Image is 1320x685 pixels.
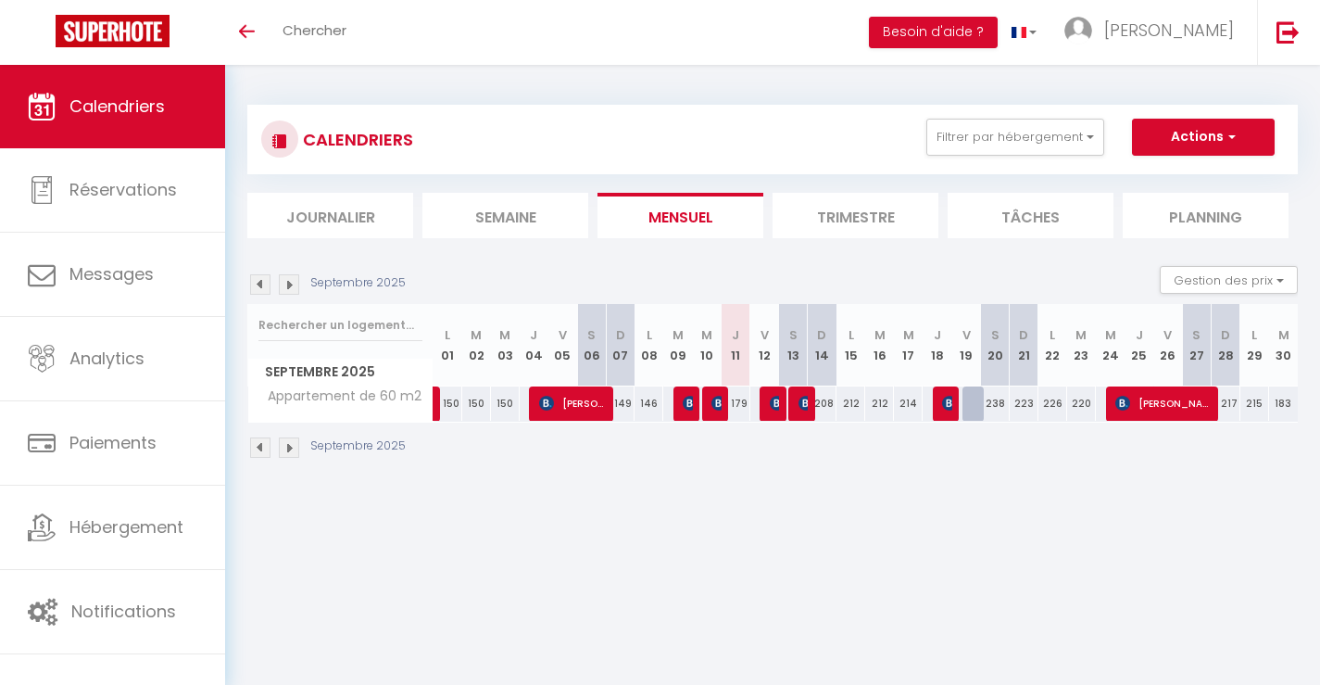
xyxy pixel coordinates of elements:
div: 150 [491,387,520,421]
span: Appartement de 60 m2 [251,387,426,407]
li: Semaine [422,193,588,238]
th: 20 [981,304,1010,387]
th: 24 [1096,304,1125,387]
span: [PERSON_NAME] [798,386,808,421]
span: [PERSON_NAME] [711,386,721,421]
abbr: J [732,326,739,344]
span: Aferdita Barileva [683,386,692,421]
th: 26 [1153,304,1182,387]
button: Gestion des prix [1160,266,1298,294]
span: Réservations [69,178,177,201]
div: 208 [808,387,836,421]
th: 27 [1182,304,1211,387]
th: 22 [1038,304,1067,387]
div: 226 [1038,387,1067,421]
h3: CALENDRIERS [298,119,413,160]
span: Notifications [71,600,176,623]
abbr: L [1050,326,1055,344]
div: 217 [1211,387,1239,421]
abbr: S [587,326,596,344]
abbr: J [1136,326,1143,344]
th: 19 [951,304,980,387]
abbr: D [616,326,625,344]
abbr: M [701,326,712,344]
div: 146 [635,387,663,421]
span: [PERSON_NAME] [1115,386,1211,421]
img: Super Booking [56,15,170,47]
div: 179 [722,387,750,421]
abbr: D [817,326,826,344]
div: 214 [894,387,923,421]
p: Septembre 2025 [310,274,406,292]
abbr: M [903,326,914,344]
li: Journalier [247,193,413,238]
th: 07 [606,304,635,387]
th: 12 [750,304,779,387]
abbr: V [761,326,769,344]
abbr: L [647,326,652,344]
div: 212 [836,387,865,421]
a: Nuance Du monde [434,387,443,422]
abbr: M [1075,326,1087,344]
th: 15 [836,304,865,387]
th: 28 [1211,304,1239,387]
abbr: M [499,326,510,344]
abbr: L [445,326,450,344]
th: 25 [1125,304,1153,387]
span: Analytics [69,347,145,370]
abbr: D [1019,326,1028,344]
span: Calendriers [69,95,165,118]
abbr: J [934,326,941,344]
li: Tâches [948,193,1113,238]
th: 05 [548,304,577,387]
th: 10 [692,304,721,387]
th: 29 [1240,304,1269,387]
abbr: V [962,326,971,344]
abbr: M [1105,326,1116,344]
div: 149 [606,387,635,421]
abbr: L [1251,326,1257,344]
div: 220 [1067,387,1096,421]
th: 17 [894,304,923,387]
abbr: V [559,326,567,344]
th: 23 [1067,304,1096,387]
span: [PERSON_NAME] [1104,19,1234,42]
div: 150 [462,387,491,421]
abbr: V [1163,326,1172,344]
li: Planning [1123,193,1289,238]
input: Rechercher un logement... [258,309,422,342]
span: Messages [69,262,154,285]
abbr: D [1221,326,1230,344]
li: Mensuel [597,193,763,238]
abbr: J [530,326,537,344]
abbr: M [1278,326,1289,344]
button: Filtrer par hébergement [926,119,1104,156]
img: logout [1276,20,1300,44]
th: 13 [779,304,808,387]
abbr: S [1192,326,1201,344]
div: 215 [1240,387,1269,421]
abbr: M [874,326,886,344]
span: Septembre 2025 [248,359,433,386]
th: 03 [491,304,520,387]
span: Paiements [69,431,157,454]
div: 183 [1269,387,1298,421]
button: Besoin d'aide ? [869,17,998,48]
th: 11 [722,304,750,387]
button: Actions [1132,119,1275,156]
p: Septembre 2025 [310,438,406,455]
div: 238 [981,387,1010,421]
div: 223 [1010,387,1038,421]
span: [PERSON_NAME] [770,386,779,421]
abbr: M [673,326,684,344]
th: 02 [462,304,491,387]
abbr: L [849,326,854,344]
th: 06 [577,304,606,387]
abbr: S [991,326,999,344]
th: 08 [635,304,663,387]
span: Hébergement [69,515,183,539]
th: 21 [1010,304,1038,387]
span: [PERSON_NAME] [539,386,606,421]
th: 04 [520,304,548,387]
th: 14 [808,304,836,387]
